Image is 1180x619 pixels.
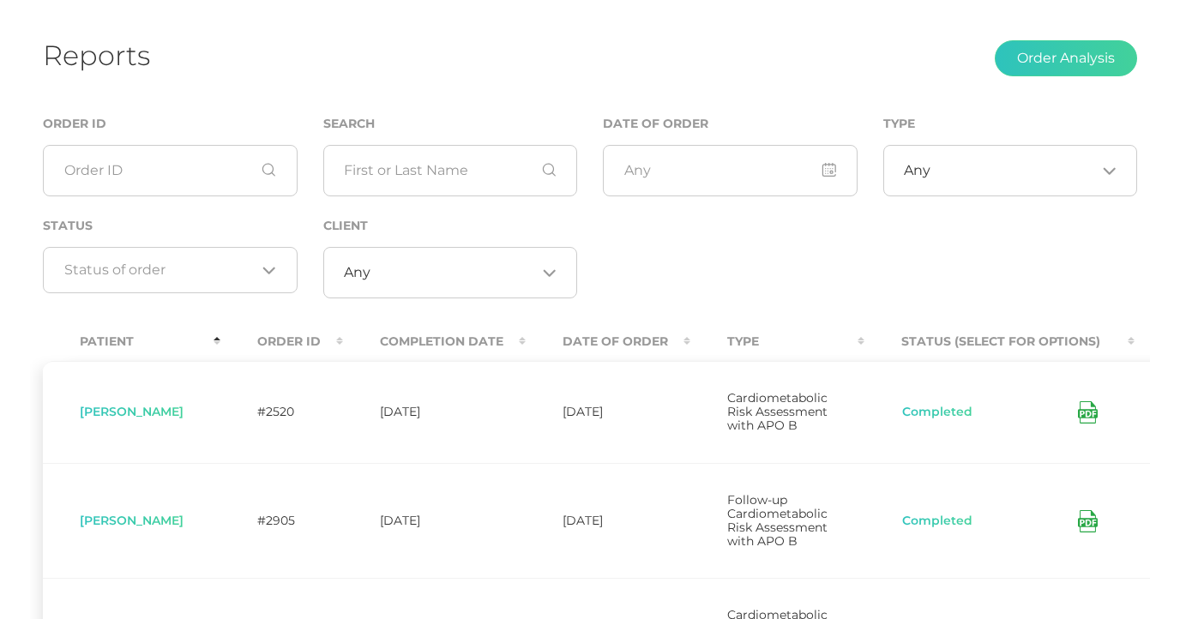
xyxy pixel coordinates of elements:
div: Search for option [883,145,1138,196]
th: Status (Select for Options) : activate to sort column ascending [864,322,1135,361]
td: #2520 [220,361,343,463]
input: Search for option [64,261,256,279]
td: #2905 [220,463,343,579]
button: Completed [901,513,973,530]
input: First or Last Name [323,145,578,196]
input: Search for option [930,162,1096,179]
div: Search for option [43,247,298,293]
th: Date Of Order : activate to sort column ascending [526,322,690,361]
span: Follow-up Cardiometabolic Risk Assessment with APO B [727,492,828,549]
th: Type : activate to sort column ascending [690,322,864,361]
input: Search for option [370,264,536,281]
span: [PERSON_NAME] [80,404,184,419]
th: Patient : activate to sort column descending [43,322,220,361]
td: [DATE] [343,361,526,463]
th: Completion Date : activate to sort column ascending [343,322,526,361]
span: Any [344,264,370,281]
label: Search [323,117,375,131]
td: [DATE] [526,463,690,579]
label: Order ID [43,117,106,131]
button: Order Analysis [995,40,1137,76]
span: [PERSON_NAME] [80,513,184,528]
div: Search for option [323,247,578,298]
label: Date of Order [603,117,708,131]
span: Any [904,162,930,179]
button: Completed [901,404,973,421]
td: [DATE] [343,463,526,579]
span: Cardiometabolic Risk Assessment with APO B [727,390,828,433]
label: Type [883,117,915,131]
td: [DATE] [526,361,690,463]
th: Order ID : activate to sort column ascending [220,322,343,361]
h1: Reports [43,39,150,72]
label: Status [43,219,93,233]
label: Client [323,219,368,233]
input: Order ID [43,145,298,196]
input: Any [603,145,858,196]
